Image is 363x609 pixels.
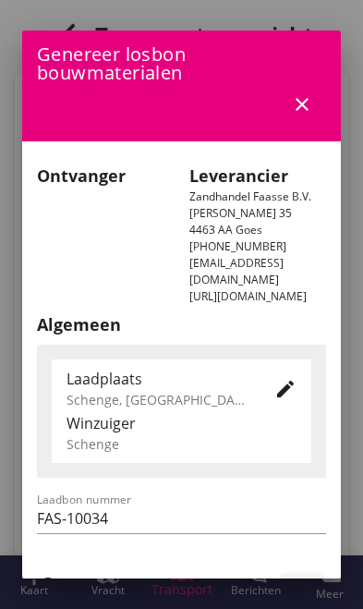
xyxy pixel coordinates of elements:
div: Zandhandel Faasse B.V. [PERSON_NAME] 35 4463 AA Goes [PHONE_NUMBER] [EMAIL_ADDRESS][DOMAIN_NAME] ... [182,156,334,312]
input: Laadbon nummer [37,504,326,533]
div: Genereer losbon bouwmaterialen [22,30,341,141]
h2: Algemeen [37,312,326,337]
div: Schenge [67,434,296,454]
i: clear [175,578,197,600]
div: Winzuiger [67,412,296,434]
h2: Leverancier [189,164,327,189]
h2: Ontvanger [37,164,175,189]
i: close [291,93,313,116]
i: arrow_drop_down [200,578,223,600]
input: Losplaats [63,574,171,603]
div: Schenge, [GEOGRAPHIC_DATA] [67,390,245,409]
i: edit [274,378,296,400]
div: Laadplaats [67,368,245,390]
